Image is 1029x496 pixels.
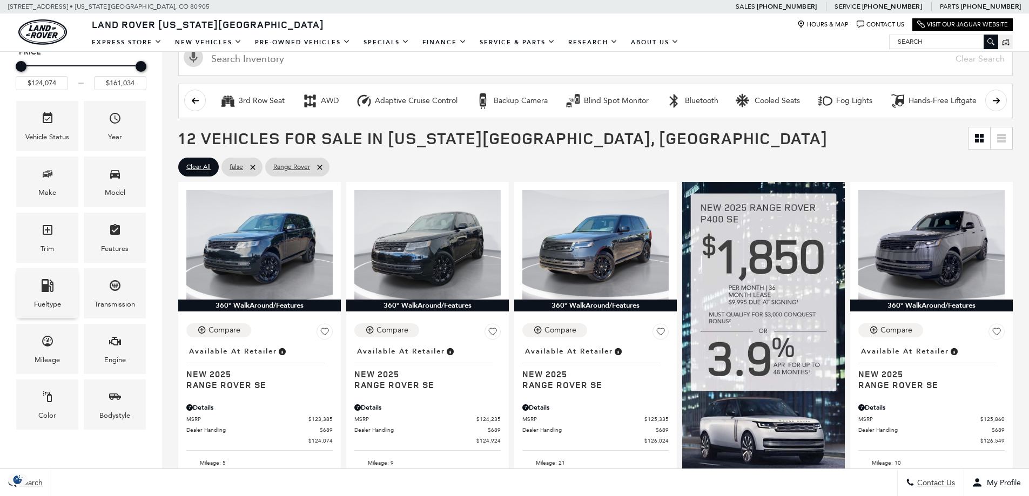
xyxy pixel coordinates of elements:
a: $126,024 [522,437,669,445]
div: Color [38,410,56,422]
span: Vehicle is in stock and ready for immediate delivery. Due to demand, availability is subject to c... [949,345,959,357]
div: Fog Lights [817,93,833,109]
span: $125,335 [644,415,669,423]
div: Year [108,131,122,143]
div: 360° WalkAround/Features [346,300,509,311]
a: $126,549 [858,437,1005,445]
button: Save Vehicle [317,323,333,344]
div: Compare [376,325,408,335]
div: 3rd Row Seat [220,93,236,109]
span: $124,235 [476,415,501,423]
span: Sales [736,3,755,10]
div: Blind Spot Monitor [565,93,581,109]
div: Compare [544,325,576,335]
input: Minimum [16,76,68,90]
div: Bluetooth [666,93,682,109]
a: [PHONE_NUMBER] [961,2,1021,11]
span: Engine [109,332,122,354]
div: Blind Spot Monitor [584,96,649,106]
button: Open user profile menu [964,469,1029,496]
a: Available at RetailerNew 2025Range Rover SE [522,344,669,390]
span: MSRP [522,415,644,423]
span: Available at Retailer [861,345,949,357]
div: Model [105,187,125,199]
div: FeaturesFeatures [84,213,146,263]
img: 2025 LAND ROVER Range Rover SE [858,190,1005,300]
span: Year [109,109,122,131]
a: EXPRESS STORE [85,33,169,52]
span: Color [41,388,54,410]
input: Search Inventory [178,42,1013,76]
span: Bodystyle [109,388,122,410]
div: Backup Camera [494,96,548,106]
img: 2025 LAND ROVER Range Rover SE [354,190,501,300]
div: Hands-Free Liftgate [890,93,906,109]
li: Mileage: 10 [858,456,1005,470]
div: TransmissionTransmission [84,268,146,318]
div: Pricing Details - Range Rover SE [858,403,1005,412]
button: Adaptive Cruise ControlAdaptive Cruise Control [350,90,463,112]
div: 360° WalkAround/Features [850,300,1013,311]
div: FueltypeFueltype [16,268,78,318]
a: Finance [416,33,473,52]
button: Compare Vehicle [186,323,251,337]
div: Price [16,57,146,90]
a: Research [562,33,624,52]
a: Available at RetailerNew 2025Range Rover SE [354,344,501,390]
button: BluetoothBluetooth [660,90,724,112]
a: Dealer Handling $689 [186,426,333,434]
div: Adaptive Cruise Control [356,93,372,109]
button: Save Vehicle [485,323,501,344]
span: Features [109,221,122,243]
span: My Profile [983,478,1021,487]
span: Vehicle [41,109,54,131]
span: Available at Retailer [357,345,445,357]
span: $689 [320,426,333,434]
div: Bluetooth [685,96,718,106]
div: Backup Camera [475,93,491,109]
div: Bodystyle [99,410,130,422]
img: 2025 LAND ROVER Range Rover SE [186,190,333,300]
a: [STREET_ADDRESS] • [US_STATE][GEOGRAPHIC_DATA], CO 80905 [8,3,210,10]
a: Service & Parts [473,33,562,52]
a: Available at RetailerNew 2025Range Rover SE [858,344,1005,390]
div: MakeMake [16,157,78,207]
div: AWD [302,93,318,109]
span: Vehicle is in stock and ready for immediate delivery. Due to demand, availability is subject to c... [277,345,287,357]
div: 360° WalkAround/Features [514,300,677,311]
svg: Click to toggle on voice search [184,47,203,67]
div: VehicleVehicle Status [16,101,78,151]
a: Pre-Owned Vehicles [248,33,357,52]
span: false [230,160,243,174]
a: Dealer Handling $689 [522,426,669,434]
a: New Vehicles [169,33,248,52]
input: Maximum [94,76,146,90]
a: $124,074 [186,437,333,445]
span: $125,860 [980,415,1005,423]
div: Vehicle Status [25,131,69,143]
div: Cooled Seats [736,93,752,109]
div: Minimum Price [16,61,26,72]
a: Available at RetailerNew 2025Range Rover SE [186,344,333,390]
div: Cooled Seats [755,96,800,106]
span: Vehicle is in stock and ready for immediate delivery. Due to demand, availability is subject to c... [613,345,623,357]
div: Compare [880,325,912,335]
button: Cooled SeatsCooled Seats [730,90,806,112]
div: ColorColor [16,379,78,430]
div: YearYear [84,101,146,151]
div: Features [101,243,129,255]
div: Adaptive Cruise Control [375,96,458,106]
div: Pricing Details - Range Rover SE [522,403,669,412]
a: MSRP $124,235 [354,415,501,423]
span: MSRP [186,415,308,423]
a: Dealer Handling $689 [354,426,501,434]
span: Clear All [186,160,211,174]
span: Contact Us [914,478,955,487]
button: Save Vehicle [653,323,669,344]
li: Mileage: 21 [522,456,669,470]
span: $124,924 [476,437,501,445]
div: Pricing Details - Range Rover SE [354,403,501,412]
div: Trim [41,243,54,255]
button: Compare Vehicle [858,323,923,337]
button: Compare Vehicle [354,323,419,337]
